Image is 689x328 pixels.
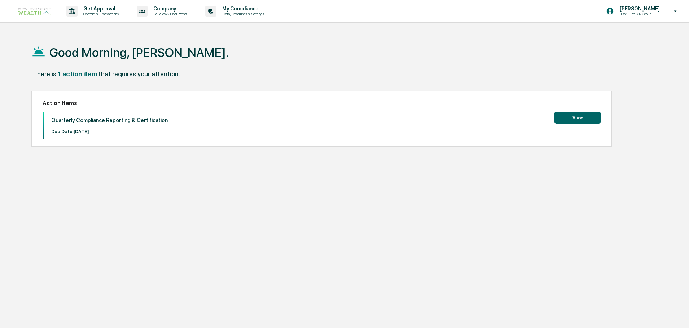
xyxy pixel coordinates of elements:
p: [PERSON_NAME] [614,6,663,12]
div: that requires your attention. [98,70,180,78]
div: 1 action item [58,70,97,78]
img: logo [17,6,52,16]
h2: Action Items [43,100,601,107]
h1: Good Morning, [PERSON_NAME]. [49,45,229,60]
p: Due Date: [DATE] [51,129,168,134]
p: My Compliance [216,6,268,12]
p: Policies & Documents [148,12,191,17]
div: There is [33,70,56,78]
button: View [554,112,601,124]
p: Company [148,6,191,12]
p: IPW Pilot IAR Group [614,12,663,17]
p: Quarterly Compliance Reporting & Certification [51,117,168,123]
p: Content & Transactions [78,12,122,17]
p: Data, Deadlines & Settings [216,12,268,17]
p: Get Approval [78,6,122,12]
a: View [554,114,601,121]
